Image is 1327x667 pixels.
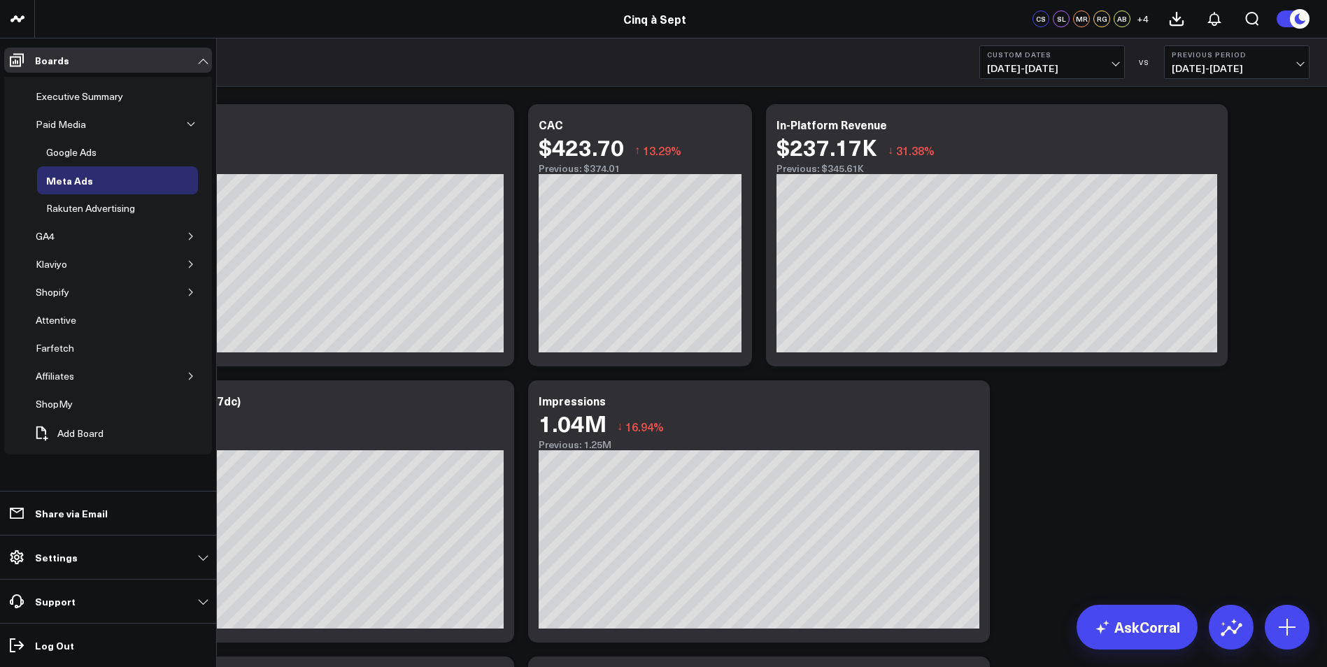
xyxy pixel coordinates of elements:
a: AskCorral [1077,605,1198,650]
div: Klaviyo [32,256,71,273]
a: AttentiveOpen board menu [27,306,106,334]
b: Previous Period [1172,50,1302,59]
div: Google Ads [43,144,100,161]
div: Shopify [32,284,73,301]
div: Previous: $374.01 [539,163,741,174]
div: MR [1073,10,1090,27]
button: Previous Period[DATE]-[DATE] [1164,45,1310,79]
a: FarfetchOpen board menu [27,334,104,362]
div: Previous: $345.61K [776,163,1217,174]
div: 1.04M [539,410,606,436]
a: AffiliatesOpen board menu [27,362,104,390]
a: GA4Open board menu [27,222,85,250]
div: RG [1093,10,1110,27]
div: Impressions [539,393,606,408]
p: Log Out [35,640,74,651]
div: SL [1053,10,1070,27]
button: Add Board [27,418,111,449]
div: ShopMy [32,396,76,413]
span: + 4 [1137,14,1149,24]
div: Rakuten Advertising [43,200,139,217]
p: Support [35,596,76,607]
div: Previous: $54.98K [63,163,504,174]
button: +4 [1134,10,1151,27]
div: CAC [539,117,563,132]
div: Paid Media [32,116,90,133]
span: ↓ [617,417,623,436]
div: VS [1132,58,1157,66]
span: 31.38% [896,143,935,158]
a: KlaviyoOpen board menu [27,250,97,278]
a: Executive SummaryOpen board menu [27,83,153,110]
div: AB [1114,10,1130,27]
a: Rakuten AdvertisingOpen board menu [37,194,165,222]
button: Custom Dates[DATE]-[DATE] [979,45,1125,79]
p: Boards [35,55,69,66]
p: Settings [35,552,78,563]
span: 13.29% [643,143,681,158]
div: Attentive [32,312,80,329]
span: [DATE] - [DATE] [1172,63,1302,74]
a: Paid MediaOpen board menu [27,110,116,138]
div: $423.70 [539,134,624,159]
b: Custom Dates [987,50,1117,59]
p: Share via Email [35,508,108,519]
span: ↓ [888,141,893,159]
div: $237.17K [776,134,877,159]
div: Previous: 573 [63,439,504,450]
a: Cinq à Sept [623,11,686,27]
div: Meta Ads [43,172,97,189]
span: ↑ [634,141,640,159]
a: ShopMyOpen board menu [27,390,103,418]
a: Log Out [4,633,212,658]
a: Google AdsOpen board menu [37,138,127,166]
span: 16.94% [625,419,664,434]
div: GA4 [32,228,58,245]
div: Farfetch [32,340,78,357]
a: Meta AdsOpen board menu [37,166,123,194]
div: In-Platform Revenue [776,117,887,132]
div: Affiliates [32,368,78,385]
span: Add Board [57,428,104,439]
div: CS [1032,10,1049,27]
div: Previous: 1.25M [539,439,979,450]
div: Executive Summary [32,88,127,105]
span: [DATE] - [DATE] [987,63,1117,74]
a: ShopifyOpen board menu [27,278,99,306]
